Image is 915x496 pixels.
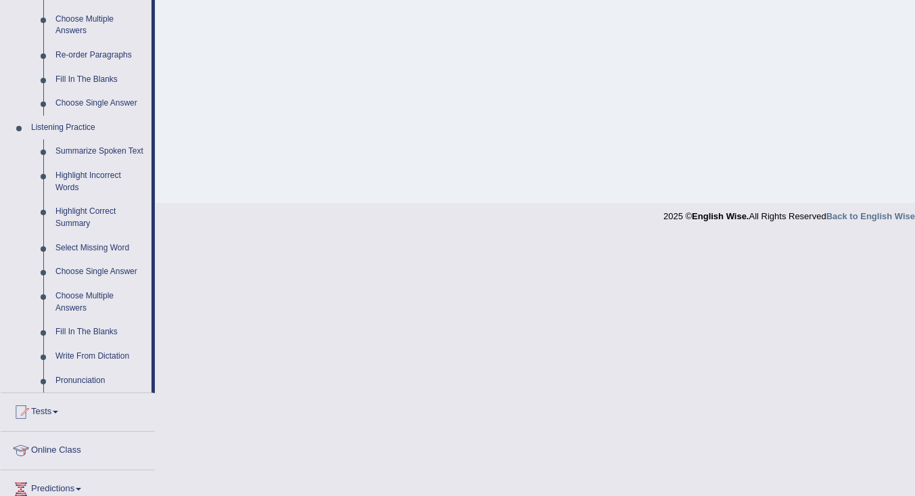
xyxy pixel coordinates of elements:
[49,344,151,369] a: Write From Dictation
[49,200,151,235] a: Highlight Correct Summary
[49,7,151,43] a: Choose Multiple Answers
[692,211,749,221] strong: English Wise.
[49,139,151,164] a: Summarize Spoken Text
[49,68,151,92] a: Fill In The Blanks
[49,91,151,116] a: Choose Single Answer
[826,211,915,221] a: Back to English Wise
[25,116,151,140] a: Listening Practice
[49,369,151,393] a: Pronunciation
[49,260,151,284] a: Choose Single Answer
[1,432,155,466] a: Online Class
[49,320,151,344] a: Fill In The Blanks
[49,236,151,261] a: Select Missing Word
[49,43,151,68] a: Re-order Paragraphs
[49,284,151,320] a: Choose Multiple Answers
[1,393,155,427] a: Tests
[663,203,915,223] div: 2025 © All Rights Reserved
[49,164,151,200] a: Highlight Incorrect Words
